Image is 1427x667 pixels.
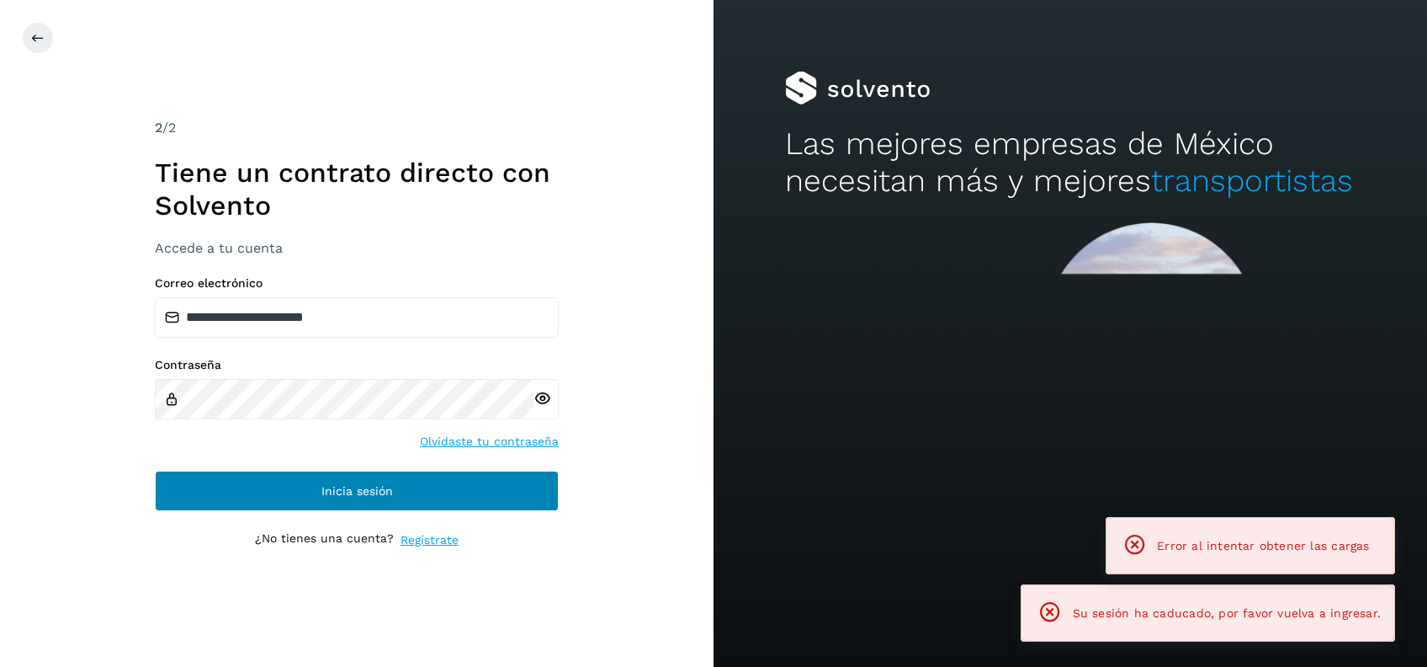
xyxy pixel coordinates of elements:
[155,157,559,221] h1: Tiene un contrato directo con Solvento
[1151,163,1353,199] span: transportistas
[785,125,1355,200] h2: Las mejores empresas de México necesitan más y mejores
[155,118,559,138] div: /2
[401,531,459,549] a: Regístrate
[155,471,559,511] button: Inicia sesión
[155,276,559,291] label: Correo electrónico
[321,485,393,497] span: Inicia sesión
[255,531,394,549] p: ¿No tienes una cuenta?
[1073,606,1381,620] span: Su sesión ha caducado, por favor vuelva a ingresar.
[155,358,559,372] label: Contraseña
[155,240,559,256] h3: Accede a tu cuenta
[420,433,559,451] a: Olvidaste tu contraseña
[1157,539,1369,552] span: Error al intentar obtener las cargas
[155,120,162,136] span: 2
